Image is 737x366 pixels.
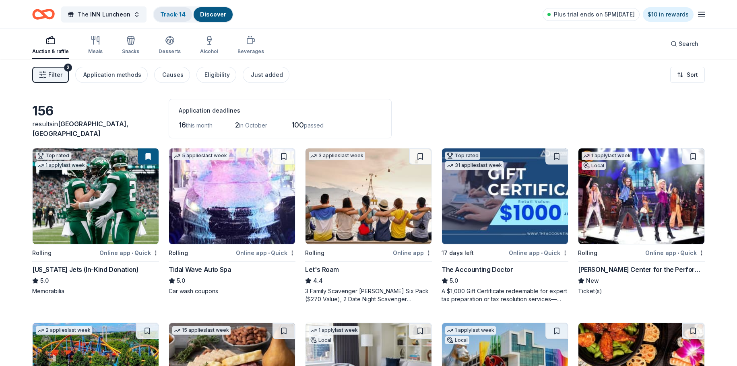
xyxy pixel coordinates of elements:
[88,48,103,55] div: Meals
[32,248,52,258] div: Rolling
[132,250,133,256] span: •
[32,265,138,274] div: [US_STATE] Jets (In-Kind Donation)
[169,248,188,258] div: Rolling
[306,148,431,244] img: Image for Let's Roam
[442,148,568,244] img: Image for The Accounting Doctor
[445,161,504,170] div: 31 applies last week
[40,276,49,286] span: 5.0
[578,287,705,295] div: Ticket(s)
[172,326,231,335] div: 15 applies last week
[61,6,147,23] button: The INN Luncheon
[32,67,69,83] button: Filter2
[313,276,323,286] span: 4.4
[36,326,92,335] div: 2 applies last week
[554,10,635,19] span: Plus trial ends on 5PM[DATE]
[153,6,233,23] button: Track· 14Discover
[442,148,568,303] a: Image for The Accounting DoctorTop rated31 applieslast week17 days leftOnline app•QuickThe Accoun...
[304,122,324,129] span: passed
[450,276,458,286] span: 5.0
[687,70,698,80] span: Sort
[83,70,141,80] div: Application methods
[305,287,432,303] div: 3 Family Scavenger [PERSON_NAME] Six Pack ($270 Value), 2 Date Night Scavenger [PERSON_NAME] Two ...
[200,11,226,18] a: Discover
[196,67,236,83] button: Eligibility
[88,32,103,59] button: Meals
[179,106,382,115] div: Application deadlines
[36,161,87,170] div: 1 apply last week
[445,336,469,344] div: Local
[442,248,474,258] div: 17 days left
[99,248,159,258] div: Online app Quick
[237,48,264,55] div: Beverages
[64,64,72,72] div: 2
[77,10,130,19] span: The INN Luncheon
[32,103,159,119] div: 156
[169,265,231,274] div: Tidal Wave Auto Spa
[32,119,159,138] div: results
[670,67,705,83] button: Sort
[172,152,229,160] div: 5 applies last week
[159,48,181,55] div: Desserts
[32,5,55,24] a: Home
[578,148,704,244] img: Image for Tilles Center for the Performing Arts
[305,265,339,274] div: Let's Roam
[159,32,181,59] button: Desserts
[243,67,289,83] button: Just added
[32,120,128,138] span: [GEOGRAPHIC_DATA], [GEOGRAPHIC_DATA]
[237,32,264,59] button: Beverages
[162,70,184,80] div: Causes
[169,287,295,295] div: Car wash coupons
[442,287,568,303] div: A $1,000 Gift Certificate redeemable for expert tax preparation or tax resolution services—recipi...
[200,32,218,59] button: Alcohol
[578,248,597,258] div: Rolling
[445,326,496,335] div: 1 apply last week
[309,152,365,160] div: 3 applies last week
[309,326,359,335] div: 1 apply last week
[305,148,432,303] a: Image for Let's Roam3 applieslast weekRollingOnline appLet's Roam4.43 Family Scavenger [PERSON_NA...
[75,67,148,83] button: Application methods
[204,70,230,80] div: Eligibility
[645,248,705,258] div: Online app Quick
[32,287,159,295] div: Memorabilia
[179,121,186,129] span: 16
[122,48,139,55] div: Snacks
[236,248,295,258] div: Online app Quick
[32,32,69,59] button: Auction & raffle
[33,148,159,244] img: Image for New York Jets (In-Kind Donation)
[586,276,599,286] span: New
[664,36,705,52] button: Search
[160,11,186,18] a: Track· 14
[154,67,190,83] button: Causes
[578,265,705,274] div: [PERSON_NAME] Center for the Performing Arts
[36,152,71,160] div: Top rated
[32,120,128,138] span: in
[235,121,239,129] span: 2
[643,7,694,22] a: $10 in rewards
[305,248,324,258] div: Rolling
[122,32,139,59] button: Snacks
[239,122,267,129] span: in October
[445,152,480,160] div: Top rated
[677,250,679,256] span: •
[200,48,218,55] div: Alcohol
[582,162,606,170] div: Local
[169,148,295,295] a: Image for Tidal Wave Auto Spa5 applieslast weekRollingOnline app•QuickTidal Wave Auto Spa5.0Car w...
[679,39,698,49] span: Search
[177,276,185,286] span: 5.0
[541,250,543,256] span: •
[48,70,62,80] span: Filter
[251,70,283,80] div: Just added
[543,8,640,21] a: Plus trial ends on 5PM[DATE]
[393,248,432,258] div: Online app
[186,122,213,129] span: this month
[169,148,295,244] img: Image for Tidal Wave Auto Spa
[582,152,632,160] div: 1 apply last week
[268,250,270,256] span: •
[291,121,304,129] span: 100
[32,148,159,295] a: Image for New York Jets (In-Kind Donation)Top rated1 applylast weekRollingOnline app•Quick[US_STA...
[309,336,333,344] div: Local
[578,148,705,295] a: Image for Tilles Center for the Performing Arts1 applylast weekLocalRollingOnline app•Quick[PERSO...
[32,48,69,55] div: Auction & raffle
[509,248,568,258] div: Online app Quick
[442,265,513,274] div: The Accounting Doctor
